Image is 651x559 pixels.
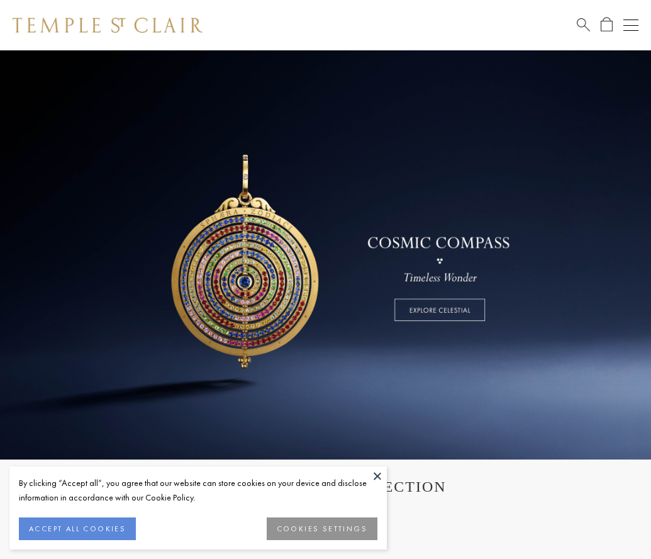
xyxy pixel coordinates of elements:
img: Temple St. Clair [13,18,203,33]
button: COOKIES SETTINGS [267,517,377,540]
a: Open Shopping Bag [601,17,613,33]
div: By clicking “Accept all”, you agree that our website can store cookies on your device and disclos... [19,476,377,505]
a: Search [577,17,590,33]
button: ACCEPT ALL COOKIES [19,517,136,540]
button: Open navigation [623,18,638,33]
